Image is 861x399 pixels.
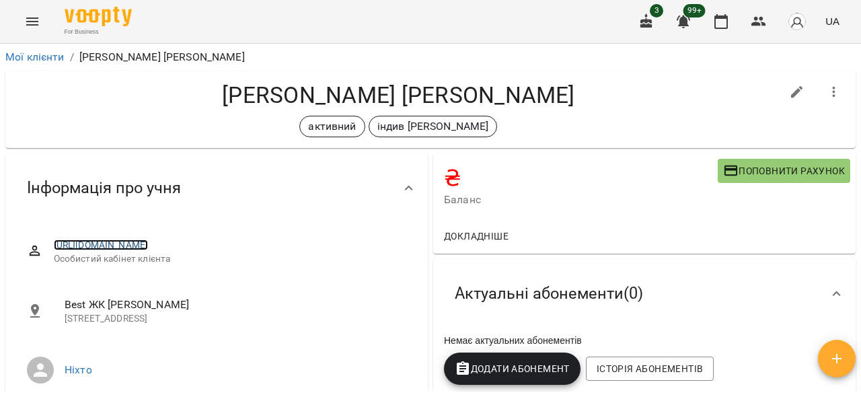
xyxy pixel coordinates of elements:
button: Історія абонементів [586,357,714,381]
img: Voopty Logo [65,7,132,26]
span: Актуальні абонементи ( 0 ) [455,283,643,304]
span: Баланс [444,192,718,208]
div: активний [299,116,365,137]
p: [PERSON_NAME] [PERSON_NAME] [79,49,245,65]
span: Докладніше [444,228,509,244]
span: 99+ [683,4,706,17]
div: індив [PERSON_NAME] [369,116,498,137]
button: Докладніше [439,224,514,248]
p: активний [308,118,356,135]
a: [URL][DOMAIN_NAME] [54,240,149,250]
a: Ніхто [65,363,92,376]
span: Додати Абонемент [455,361,570,377]
a: Мої клієнти [5,50,65,63]
button: Menu [16,5,48,38]
span: Особистий кабінет клієнта [54,252,406,266]
button: UA [820,9,845,34]
span: Інформація про учня [27,178,181,198]
h4: [PERSON_NAME] [PERSON_NAME] [16,81,781,109]
li: / [70,49,74,65]
div: Актуальні абонементи(0) [433,259,856,328]
span: Історія абонементів [597,361,703,377]
span: UA [825,14,839,28]
img: avatar_s.png [788,12,807,31]
span: Поповнити рахунок [723,163,845,179]
p: [STREET_ADDRESS] [65,312,406,326]
h4: ₴ [444,164,718,192]
nav: breadcrumb [5,49,856,65]
button: Додати Абонемент [444,353,581,385]
span: 3 [650,4,663,17]
div: Інформація про учня [5,153,428,223]
span: For Business [65,28,132,36]
button: Поповнити рахунок [718,159,850,183]
p: індив [PERSON_NAME] [377,118,489,135]
span: Best ЖК [PERSON_NAME] [65,297,406,313]
div: Немає актуальних абонементів [441,331,848,350]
